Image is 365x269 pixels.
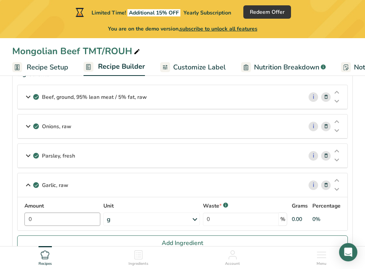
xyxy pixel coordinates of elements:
span: Nutrition Breakdown [254,62,319,72]
p: Grams [292,202,308,210]
button: Add Ingredient [17,235,348,251]
p: Beef, ground, 95% lean meat / 5% fat, raw [42,93,147,101]
div: Open Intercom Messenger [339,243,357,261]
span: Redeem Offer [250,8,285,16]
span: You are on the demo version, [108,25,257,33]
label: Amount [24,202,100,210]
span: Ingredients [129,261,148,267]
div: Onions, raw i [18,114,347,139]
a: Recipes [39,246,52,267]
div: g [107,215,111,224]
button: Redeem Offer [243,5,291,19]
span: Account [225,261,240,267]
a: Recipe Setup [12,59,68,76]
p: Waste [203,202,222,210]
p: Onions, raw [42,122,71,130]
label: Unit [103,202,199,210]
div: Mongolian Beef TMT/ROUH [12,44,141,58]
div: Garlic, raw i [18,173,347,197]
span: Recipe Setup [27,62,68,72]
p: Percentage [312,202,341,210]
span: Yearly Subscription [183,9,231,16]
div: Limited Time! [74,8,231,17]
a: Recipe Builder [84,58,145,76]
a: Customize Label [160,59,226,76]
a: i [309,122,318,131]
a: i [309,92,318,102]
a: i [309,180,318,190]
div: 0.00 [292,215,302,223]
span: Recipe Builder [98,61,145,72]
span: Add Ingredient [162,238,203,248]
p: Parsley, fresh [42,152,75,160]
a: Nutrition Breakdown [241,59,326,76]
span: Menu [317,261,326,267]
div: Parsley, fresh i [18,144,347,168]
a: Ingredients [129,246,148,267]
div: Beef, ground, 95% lean meat / 5% fat, raw i [18,85,347,109]
span: Recipes [39,261,52,267]
span: subscribe to unlock all features [180,25,257,32]
a: Account [225,246,240,267]
p: Garlic, raw [42,181,68,189]
a: i [309,151,318,161]
span: Customize Label [173,62,226,72]
span: Additional 15% OFF [127,9,180,16]
div: 0% [312,215,320,223]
